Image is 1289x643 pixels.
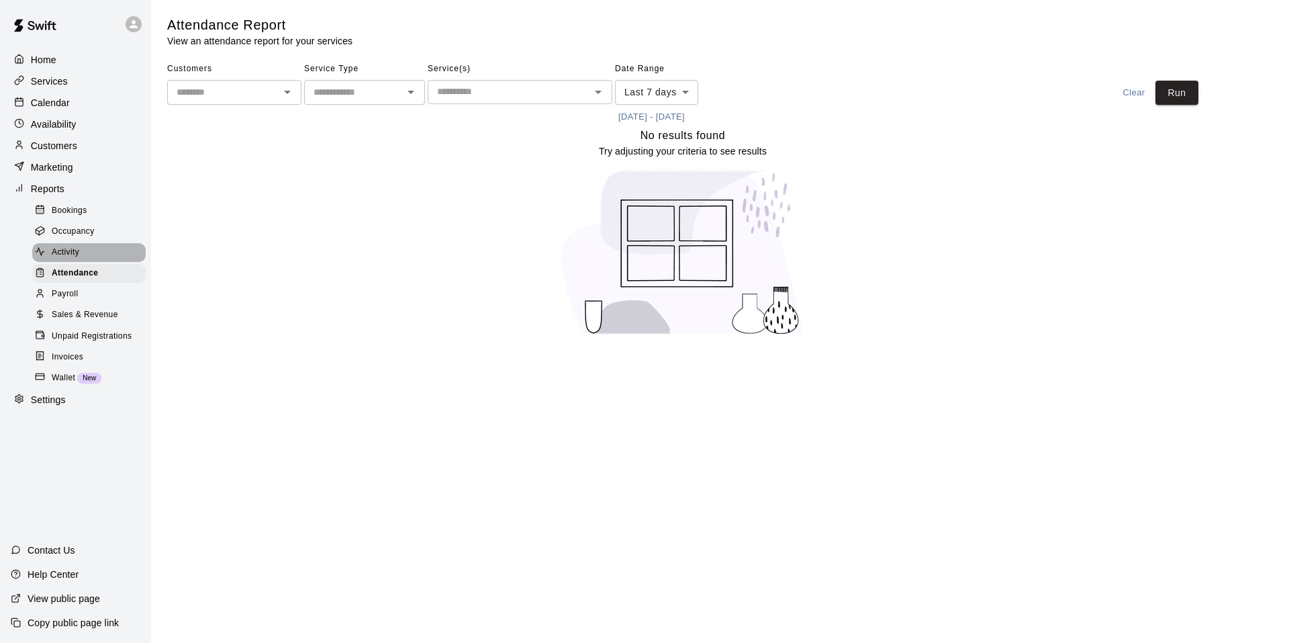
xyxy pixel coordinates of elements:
[32,263,151,284] a: Attendance
[32,306,146,325] div: Sales & Revenue
[589,83,608,101] button: Open
[32,243,146,262] div: Activity
[1155,81,1198,105] button: Run
[31,75,68,88] p: Services
[52,246,79,259] span: Activity
[32,221,151,242] a: Occupancy
[615,58,732,80] span: Date Range
[52,267,98,280] span: Attendance
[599,144,767,158] p: Try adjusting your criteria to see results
[11,390,140,411] a: Settings
[31,182,64,196] p: Reports
[167,58,301,80] span: Customers
[11,136,140,156] a: Customers
[52,288,78,301] span: Payroll
[32,264,146,283] div: Attendance
[548,158,817,347] img: No results found
[32,284,151,305] a: Payroll
[32,200,151,221] a: Bookings
[52,204,87,218] span: Bookings
[52,351,83,364] span: Invoices
[401,83,420,101] button: Open
[11,71,140,91] a: Services
[11,179,140,199] a: Reports
[77,374,101,382] span: New
[28,568,79,581] p: Help Center
[32,243,151,263] a: Activity
[32,285,146,304] div: Payroll
[32,327,146,346] div: Unpaid Registrations
[167,34,352,48] p: View an attendance report for your services
[52,330,132,343] span: Unpaid Registrations
[32,202,146,220] div: Bookings
[11,114,140,134] a: Availability
[28,616,119,630] p: Copy public page link
[32,347,151,368] a: Invoices
[32,368,151,388] a: WalletNew
[31,139,77,153] p: Customers
[1112,81,1155,105] button: Clear
[52,308,118,322] span: Sales & Revenue
[32,305,151,326] a: Sales & Revenue
[32,348,146,367] div: Invoices
[52,225,95,239] span: Occupancy
[278,83,297,101] button: Open
[32,369,146,388] div: WalletNew
[31,53,56,67] p: Home
[615,107,688,128] button: [DATE] - [DATE]
[167,16,352,34] h5: Attendance Report
[31,161,73,174] p: Marketing
[52,372,75,385] span: Wallet
[11,93,140,113] a: Calendar
[28,544,75,557] p: Contact Us
[11,157,140,177] a: Marketing
[31,118,77,131] p: Availability
[31,393,66,406] p: Settings
[304,58,425,80] span: Service Type
[11,50,140,70] a: Home
[640,127,726,144] h6: No results found
[428,58,612,80] span: Service(s)
[28,592,100,605] p: View public page
[615,80,698,105] div: Last 7 days
[32,222,146,241] div: Occupancy
[31,96,70,110] p: Calendar
[32,326,151,347] a: Unpaid Registrations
